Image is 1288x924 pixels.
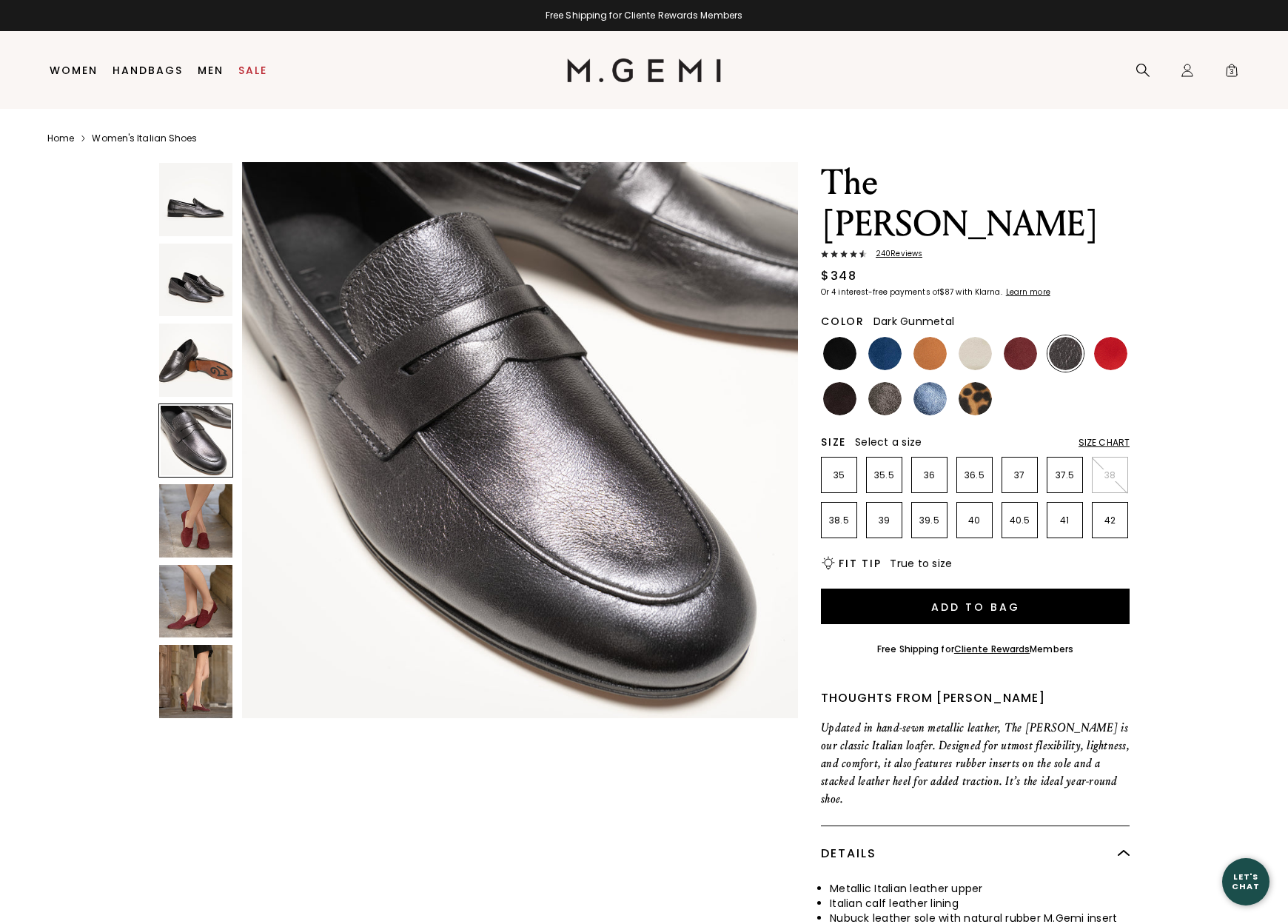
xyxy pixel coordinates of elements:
[1224,66,1239,81] span: 3
[867,469,902,481] p: 35.5
[867,515,902,526] p: 39
[821,287,939,298] klarna-placement-style-body: Or 4 interest-free payments of
[238,64,267,76] a: Sale
[855,435,922,449] span: Select a size
[159,163,232,236] img: The Sacca Donna
[956,287,1004,298] klarna-placement-style-body: with Klarna
[159,324,232,397] img: The Sacca Donna
[159,645,232,718] img: The Sacca Donna
[567,58,722,82] img: M.Gemi
[1094,337,1127,370] img: Sunset Red
[913,337,947,370] img: Luggage
[50,64,98,76] a: Women
[1049,337,1082,370] img: Dark Gunmetal
[92,133,197,144] a: Women's Italian Shoes
[957,515,992,526] p: 40
[1002,515,1037,526] p: 40.5
[113,64,183,76] a: Handbags
[912,469,947,481] p: 36
[821,267,856,285] div: $348
[159,484,232,558] img: The Sacca Donna
[1004,288,1050,297] a: Learn more
[242,162,799,719] img: The Sacca Donna
[890,556,952,571] span: True to size
[822,515,856,526] p: 38.5
[821,689,1130,707] div: Thoughts from [PERSON_NAME]
[830,896,1130,911] li: Italian calf leather lining
[873,314,954,329] span: Dark Gunmetal
[1004,337,1037,370] img: Burgundy
[868,337,902,370] img: Navy
[821,250,1130,261] a: 240Reviews
[821,826,1130,881] div: Details
[1047,469,1082,481] p: 37.5
[954,643,1030,655] a: Cliente Rewards
[198,64,224,76] a: Men
[839,558,881,569] h2: Fit Tip
[821,162,1130,245] h1: The [PERSON_NAME]
[913,382,947,415] img: Sapphire
[1093,469,1127,481] p: 38
[159,565,232,638] img: The Sacca Donna
[1222,872,1269,891] div: Let's Chat
[959,337,992,370] img: Light Oatmeal
[1006,287,1050,298] klarna-placement-style-cta: Learn more
[1002,469,1037,481] p: 37
[868,382,902,415] img: Cocoa
[912,515,947,526] p: 39.5
[959,382,992,415] img: Leopard
[939,287,953,298] klarna-placement-style-amount: $87
[822,469,856,481] p: 35
[1047,515,1082,526] p: 41
[821,315,865,327] h2: Color
[821,719,1130,808] p: Updated in hand-sewn metallic leather, The [PERSON_NAME] is our classic Italian loafer. Designed ...
[823,382,856,415] img: Dark Chocolate
[830,881,1130,896] li: Metallic Italian leather upper
[821,589,1130,624] button: Add to Bag
[159,244,232,317] img: The Sacca Donna
[1093,515,1127,526] p: 42
[1079,437,1130,449] div: Size Chart
[823,337,856,370] img: Black
[867,250,922,258] span: 240 Review s
[821,436,846,448] h2: Size
[47,133,74,144] a: Home
[877,643,1073,655] div: Free Shipping for Members
[957,469,992,481] p: 36.5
